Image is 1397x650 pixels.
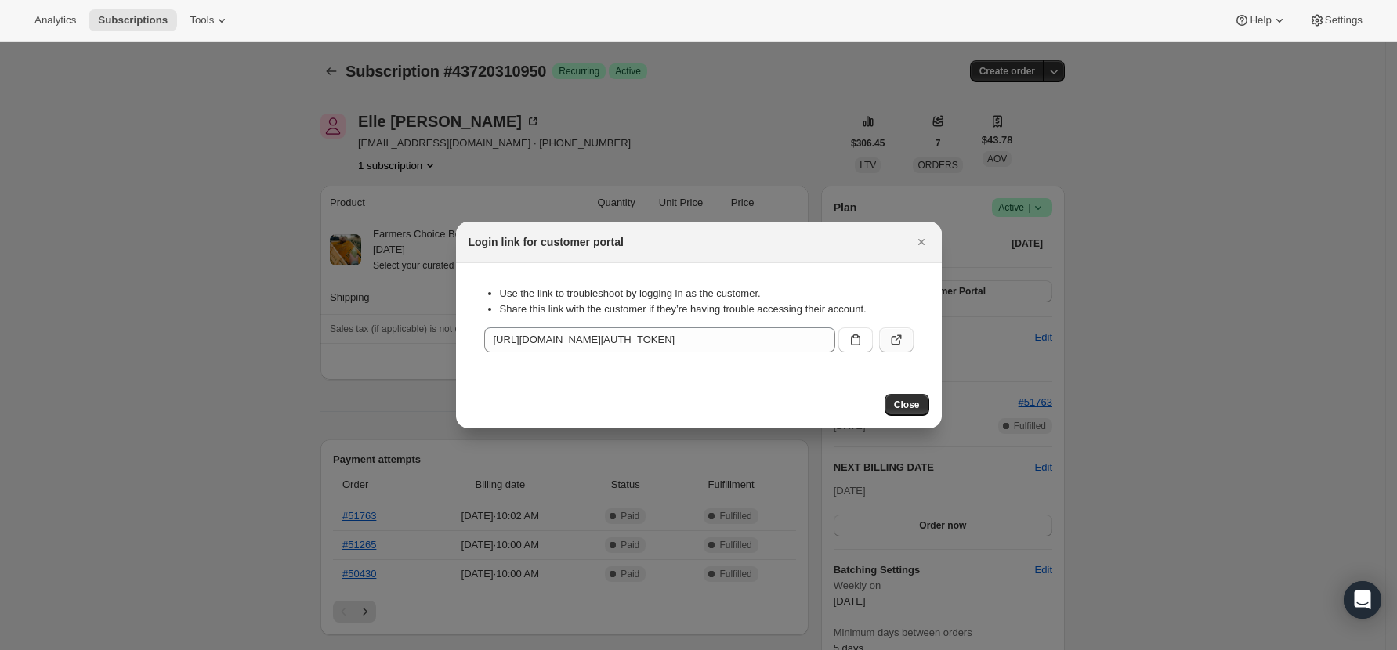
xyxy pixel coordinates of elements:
[885,394,929,416] button: Close
[910,231,932,253] button: Close
[98,14,168,27] span: Subscriptions
[34,14,76,27] span: Analytics
[469,234,624,250] h2: Login link for customer portal
[1325,14,1363,27] span: Settings
[25,9,85,31] button: Analytics
[190,14,214,27] span: Tools
[894,399,920,411] span: Close
[500,302,914,317] li: Share this link with the customer if they’re having trouble accessing their account.
[180,9,239,31] button: Tools
[500,286,914,302] li: Use the link to troubleshoot by logging in as the customer.
[1344,581,1381,619] div: Open Intercom Messenger
[89,9,177,31] button: Subscriptions
[1300,9,1372,31] button: Settings
[1250,14,1271,27] span: Help
[1225,9,1296,31] button: Help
